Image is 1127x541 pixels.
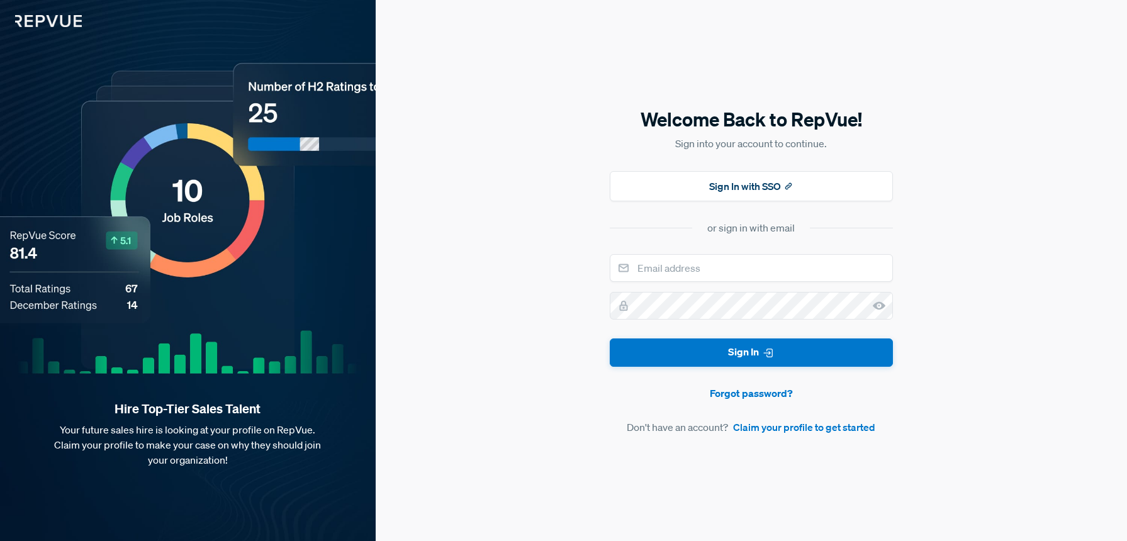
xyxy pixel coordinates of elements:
strong: Hire Top-Tier Sales Talent [20,401,356,417]
article: Don't have an account? [610,420,893,435]
button: Sign In with SSO [610,171,893,201]
h5: Welcome Back to RepVue! [610,106,893,133]
div: or sign in with email [707,220,795,235]
a: Claim your profile to get started [733,420,875,435]
button: Sign In [610,338,893,367]
input: Email address [610,254,893,282]
p: Sign into your account to continue. [610,136,893,151]
a: Forgot password? [610,386,893,401]
p: Your future sales hire is looking at your profile on RepVue. Claim your profile to make your case... [20,422,356,467]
